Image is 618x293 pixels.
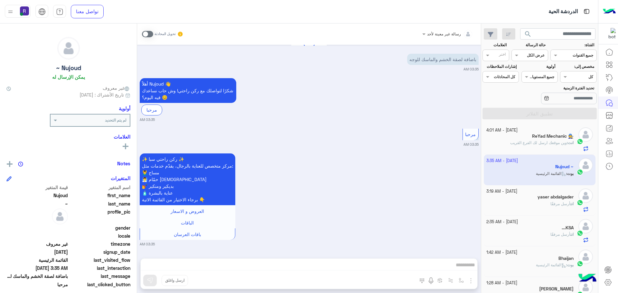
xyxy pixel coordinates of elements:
span: انت [570,201,574,206]
h5: Nujoud ~ [56,64,81,72]
img: defaultAdmin.png [578,219,593,233]
span: 2025-10-10T00:35:50.514Z [6,265,68,271]
span: last_interaction [69,265,131,271]
p: الدردشة الحية [548,7,578,16]
p: 10/10/2025, 3:35 AM [140,78,236,103]
img: defaultAdmin.png [578,250,593,264]
div: مرحبا [141,105,162,115]
span: locale [69,233,131,239]
img: profile [6,8,14,16]
img: WhatsApp [577,199,583,206]
img: defaultAdmin.png [578,188,593,203]
b: : [567,140,574,145]
span: last_visited_flow [69,257,131,263]
img: defaultAdmin.png [578,127,593,142]
span: قيمة المتغير [6,184,68,191]
div: اختر [499,51,507,59]
h6: المتغيرات [111,175,130,181]
h6: أولوية [119,105,130,111]
label: العلامات [483,42,507,48]
button: search [520,28,536,42]
img: 322853014244696 [604,28,616,40]
label: أولوية [522,64,555,69]
small: [DATE] - 1:42 AM [486,250,517,256]
span: search [524,30,532,38]
span: Nujoud [6,192,68,199]
img: tab [583,7,591,15]
span: انت [568,140,574,145]
span: تاريخ الأشتراك : [DATE] [80,91,124,98]
button: ارسل واغلق [162,275,188,286]
img: tab [38,8,46,15]
b: لم يتم التحديد [105,118,126,123]
img: defaultAdmin.png [52,208,68,224]
span: بوت [567,262,574,267]
img: defaultAdmin.png [58,37,80,59]
h5: Bhaijan [558,256,574,261]
span: انت [570,232,574,237]
span: مرحبا [6,281,68,288]
p: 10/10/2025, 3:35 AM [140,153,235,205]
span: اسم المتغير [69,184,131,191]
img: WhatsApp [577,230,583,236]
span: باقات العرسان [174,232,201,237]
small: 03:35 AM [140,242,155,247]
span: last_name [69,200,131,207]
a: تواصل معنا [71,5,104,18]
span: null [6,233,68,239]
small: [DATE] - 1:28 AM [486,280,517,286]
label: القناة: [551,42,595,48]
span: gender [69,224,131,231]
img: WhatsApp [577,261,583,267]
img: notes [18,161,23,167]
a: tab [53,5,66,18]
small: تحويل المحادثة [154,32,176,37]
span: باضافة لصقة الخشم والماسك للوجه [6,273,68,279]
span: رسالة غير معينة لأحد [427,32,461,36]
span: 2025-10-10T00:35:44.613Z [6,249,68,255]
h5: ...KSA [562,225,574,231]
span: العروض و الاسعار [171,208,204,214]
span: timezone [69,241,131,247]
label: حالة الرسالة [512,42,546,48]
span: first_name [69,192,131,199]
label: تحديد الفترة الزمنية [522,85,594,91]
small: [DATE] - 3:19 AM [486,188,517,195]
span: ~ [6,200,68,207]
h5: Ahmed [539,286,574,292]
span: القائمة الرئيسية [6,257,68,263]
span: أرسل مرفقًا [550,201,570,206]
span: الباقات [181,220,194,225]
img: add [7,161,13,167]
h6: يمكن الإرسال له [52,74,85,80]
h5: ReYad Mechanic 🧑‍🔧 [532,133,574,139]
span: غير معروف [6,241,68,247]
small: 03:35 AM [464,67,479,72]
img: userImage [20,6,29,15]
span: last_clicked_button [69,281,131,288]
small: 03:35 AM [464,142,479,147]
span: أرسل مرفقًا [550,232,570,237]
img: Logo [603,5,616,18]
label: إشارات الملاحظات [483,64,516,69]
label: مخصص إلى: [561,64,594,69]
h6: العلامات [6,134,130,140]
p: 10/10/2025, 3:35 AM [407,54,479,65]
h5: yaser abdalgader [538,194,574,200]
small: [DATE] - 4:01 AM [486,127,518,133]
span: مرحبا [465,132,476,137]
span: القائمة الرئيسية [536,262,566,267]
span: profile_pic [69,208,131,223]
span: وين موقعك ارسل لك الفرع القريب [510,140,567,145]
small: [DATE] - 2:35 AM [486,219,518,225]
img: WhatsApp [577,138,583,145]
small: 03:35 AM [140,117,155,122]
img: hulul-logo.png [576,267,599,290]
h6: [DATE] [291,41,327,46]
span: غير معروف [103,85,130,91]
img: tab [56,8,63,15]
b: : [566,262,574,267]
span: last_message [69,273,131,279]
span: null [6,224,68,231]
h6: Notes [117,160,130,166]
